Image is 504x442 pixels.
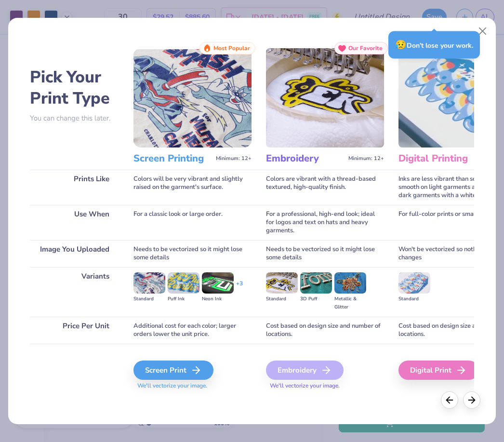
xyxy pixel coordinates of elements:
[133,48,252,147] img: Screen Printing
[474,22,492,40] button: Close
[348,155,384,162] span: Minimum: 12+
[133,152,212,165] h3: Screen Printing
[30,205,119,240] div: Use When
[398,361,478,380] div: Digital Print
[30,240,119,267] div: Image You Uploaded
[266,382,384,390] span: We'll vectorize your image.
[266,361,344,380] div: Embroidery
[133,170,252,205] div: Colors will be very vibrant and slightly raised on the garment's surface.
[133,205,252,240] div: For a classic look or large order.
[30,170,119,205] div: Prints Like
[398,152,477,165] h3: Digital Printing
[266,295,298,303] div: Standard
[334,295,366,311] div: Metallic & Glitter
[133,317,252,344] div: Additional cost for each color; larger orders lower the unit price.
[30,267,119,317] div: Variants
[300,272,332,294] img: 3D Puff
[334,272,366,294] img: Metallic & Glitter
[266,240,384,267] div: Needs to be vectorized so it might lose some details
[30,114,119,122] p: You can change this later.
[266,152,345,165] h3: Embroidery
[133,382,252,390] span: We'll vectorize your image.
[266,205,384,240] div: For a professional, high-end look; ideal for logos and text on hats and heavy garments.
[236,280,243,296] div: + 3
[266,48,384,147] img: Embroidery
[216,155,252,162] span: Minimum: 12+
[213,45,250,52] span: Most Popular
[398,295,430,303] div: Standard
[202,272,234,294] img: Neon Ink
[266,272,298,294] img: Standard
[388,31,480,59] div: Don’t lose your work.
[348,45,383,52] span: Our Favorite
[30,67,119,109] h2: Pick Your Print Type
[168,272,199,294] img: Puff Ink
[398,272,430,294] img: Standard
[168,295,199,303] div: Puff Ink
[202,295,234,303] div: Neon Ink
[133,240,252,267] div: Needs to be vectorized so it might lose some details
[266,170,384,205] div: Colors are vibrant with a thread-based textured, high-quality finish.
[133,361,213,380] div: Screen Print
[266,317,384,344] div: Cost based on design size and number of locations.
[300,295,332,303] div: 3D Puff
[30,317,119,344] div: Price Per Unit
[395,39,407,51] span: 😥
[133,295,165,303] div: Standard
[133,272,165,294] img: Standard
